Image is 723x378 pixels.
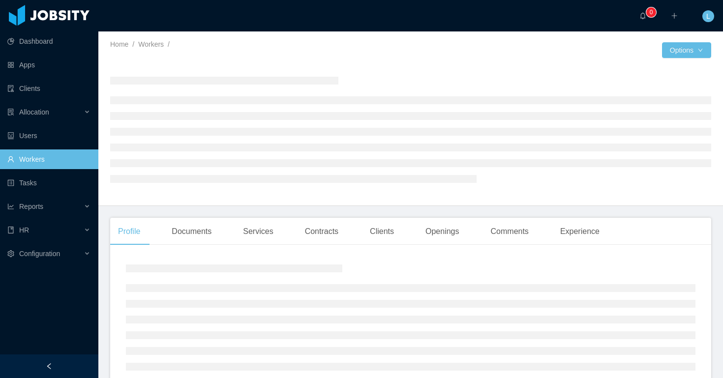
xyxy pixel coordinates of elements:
[110,218,148,245] div: Profile
[7,79,90,98] a: icon: auditClients
[662,42,711,58] button: Optionsicon: down
[7,31,90,51] a: icon: pie-chartDashboard
[7,126,90,145] a: icon: robotUsers
[132,40,134,48] span: /
[168,40,170,48] span: /
[7,109,14,116] i: icon: solution
[362,218,402,245] div: Clients
[297,218,346,245] div: Contracts
[552,218,607,245] div: Experience
[7,55,90,75] a: icon: appstoreApps
[19,203,43,210] span: Reports
[639,12,646,19] i: icon: bell
[7,250,14,257] i: icon: setting
[235,218,281,245] div: Services
[706,10,710,22] span: L
[138,40,164,48] a: Workers
[7,173,90,193] a: icon: profileTasks
[671,12,678,19] i: icon: plus
[646,7,656,17] sup: 0
[164,218,219,245] div: Documents
[7,227,14,233] i: icon: book
[7,149,90,169] a: icon: userWorkers
[19,250,60,258] span: Configuration
[19,108,49,116] span: Allocation
[483,218,537,245] div: Comments
[7,203,14,210] i: icon: line-chart
[19,226,29,234] span: HR
[418,218,467,245] div: Openings
[110,40,128,48] a: Home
